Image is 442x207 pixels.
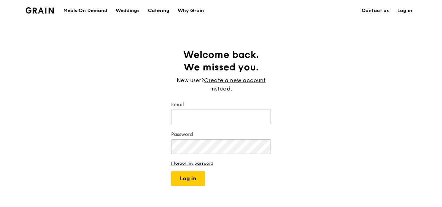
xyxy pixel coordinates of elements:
img: Grain [26,7,54,14]
a: Log in [393,0,416,21]
a: Create a new account [204,76,266,85]
label: Password [171,131,271,138]
div: Weddings [116,0,140,21]
a: Contact us [357,0,393,21]
span: New user? [177,77,204,84]
a: I forgot my password [171,161,271,166]
a: Why Grain [174,0,208,21]
a: Catering [144,0,174,21]
label: Email [171,101,271,108]
div: Catering [148,0,169,21]
span: instead. [210,85,232,92]
button: Log in [171,171,205,186]
h1: Welcome back. We missed you. [171,49,271,74]
a: Weddings [112,0,144,21]
div: Why Grain [178,0,204,21]
div: Meals On Demand [63,0,107,21]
